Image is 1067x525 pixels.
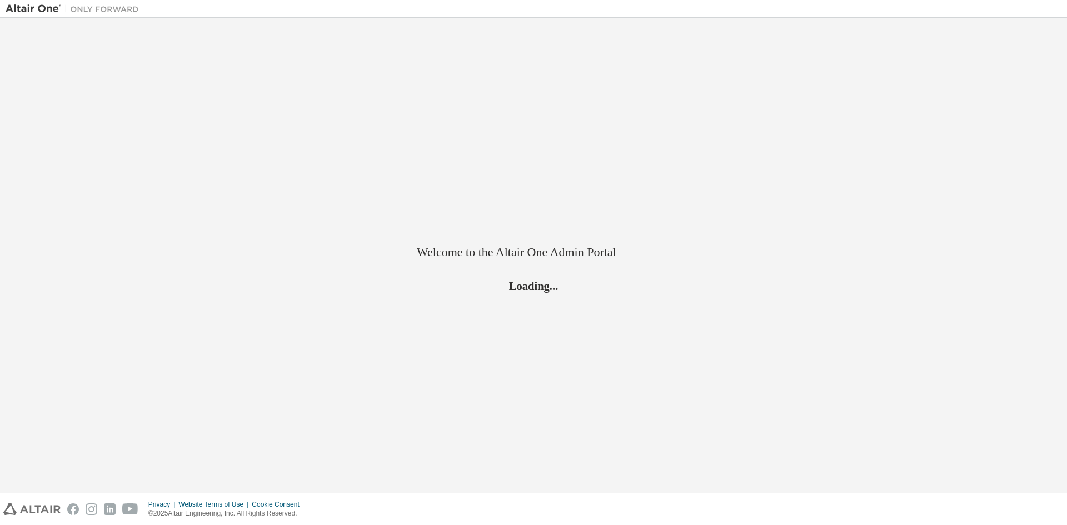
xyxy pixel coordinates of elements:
[148,500,178,509] div: Privacy
[417,278,650,293] h2: Loading...
[122,503,138,515] img: youtube.svg
[6,3,144,14] img: Altair One
[178,500,252,509] div: Website Terms of Use
[3,503,61,515] img: altair_logo.svg
[104,503,116,515] img: linkedin.svg
[148,509,306,518] p: © 2025 Altair Engineering, Inc. All Rights Reserved.
[252,500,306,509] div: Cookie Consent
[67,503,79,515] img: facebook.svg
[417,244,650,260] h2: Welcome to the Altair One Admin Portal
[86,503,97,515] img: instagram.svg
